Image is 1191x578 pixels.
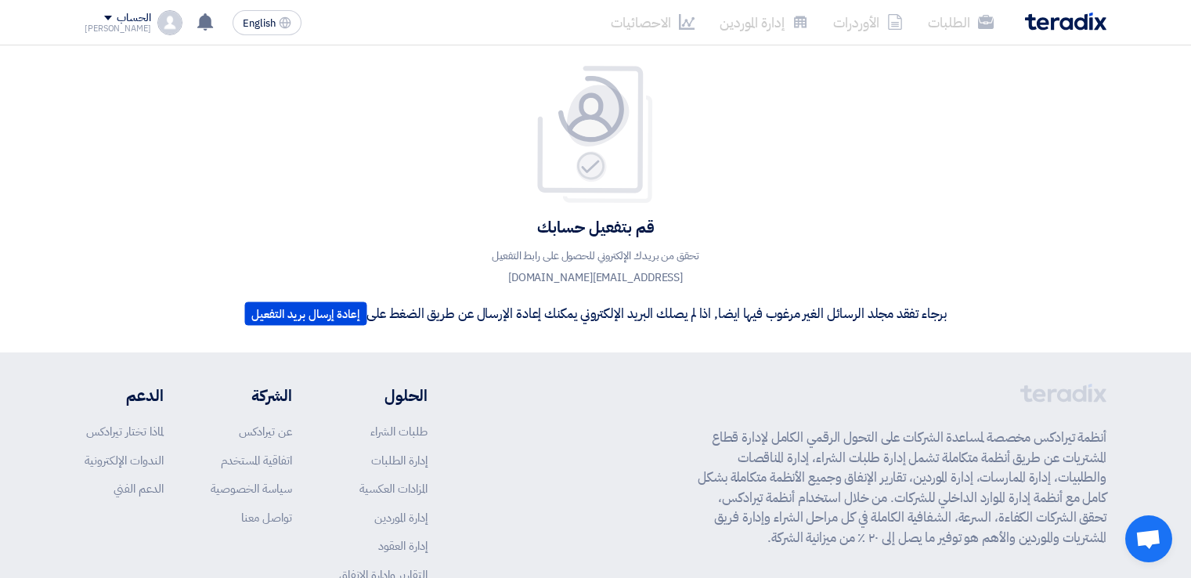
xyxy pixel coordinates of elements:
[85,452,164,469] a: الندوات الإلكترونية
[1125,515,1172,562] a: Open chat
[157,10,182,35] img: profile_test.png
[698,428,1106,547] p: أنظمة تيرادكس مخصصة لمساعدة الشركات على التحول الرقمي الكامل لإدارة قطاع المشتريات عن طريق أنظمة ...
[85,302,1106,326] p: برجاء تفقد مجلد الرسائل الغير مرغوب فيها ايضا, اذا لم يصلك البريد الإلكتروني يمكنك إعادة الإرسال ...
[371,452,428,469] a: إدارة الطلبات
[243,18,276,29] span: English
[85,218,1106,238] h4: قم بتفعيل حسابك
[233,10,301,35] button: English
[244,302,366,326] button: إعادة إرسال بريد التفعيل
[533,64,659,204] img: Your account is pending for verification
[117,12,150,25] div: الحساب
[378,537,428,555] a: إدارة العقود
[241,509,292,526] a: تواصل معنا
[211,384,292,407] li: الشركة
[114,480,164,497] a: الدعم الفني
[339,384,428,407] li: الحلول
[1025,13,1106,31] img: Teradix logo
[85,24,151,33] div: [PERSON_NAME]
[359,480,428,497] a: المزادات العكسية
[374,509,428,526] a: إدارة الموردين
[85,384,164,407] li: الدعم
[86,423,164,440] a: لماذا تختار تيرادكس
[221,452,292,469] a: اتفاقية المستخدم
[211,480,292,497] a: سياسة الخصوصية
[455,246,737,290] p: تحقق من بريدك الإلكتروني للحصول على رابط التفعيل [EMAIL_ADDRESS][DOMAIN_NAME]
[239,423,292,440] a: عن تيرادكس
[370,423,428,440] a: طلبات الشراء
